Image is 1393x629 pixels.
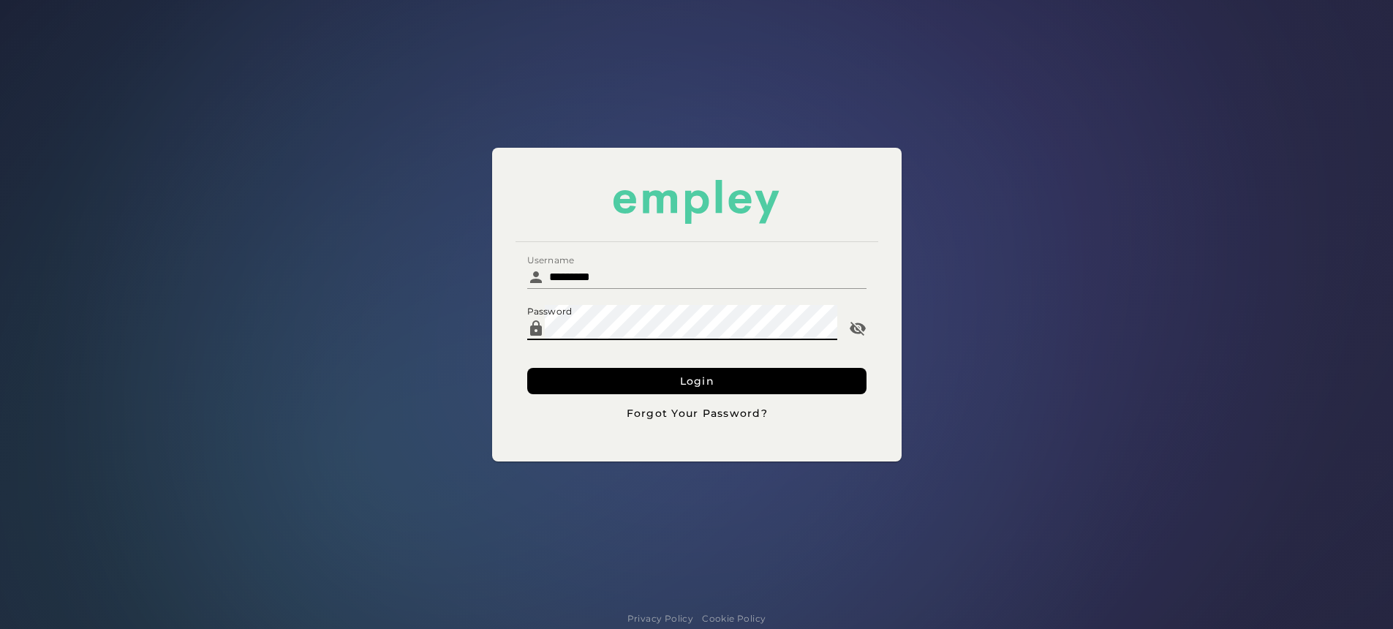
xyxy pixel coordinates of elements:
a: Privacy Policy [627,611,694,626]
button: Forgot Your Password? [527,400,867,426]
i: Password appended action [849,320,867,337]
span: Forgot Your Password? [625,407,768,420]
button: Login [527,368,867,394]
a: Cookie Policy [702,611,766,626]
span: Login [679,374,714,388]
